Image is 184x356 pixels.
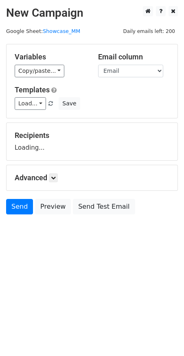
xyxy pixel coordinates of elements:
[15,131,169,140] h5: Recipients
[35,199,71,214] a: Preview
[15,65,64,77] a: Copy/paste...
[98,52,169,61] h5: Email column
[15,97,46,110] a: Load...
[59,97,80,110] button: Save
[73,199,135,214] a: Send Test Email
[120,27,178,36] span: Daily emails left: 200
[15,173,169,182] h5: Advanced
[120,28,178,34] a: Daily emails left: 200
[6,6,178,20] h2: New Campaign
[15,131,169,152] div: Loading...
[6,199,33,214] a: Send
[43,28,80,34] a: Showcase_MM
[15,85,50,94] a: Templates
[6,28,80,34] small: Google Sheet:
[15,52,86,61] h5: Variables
